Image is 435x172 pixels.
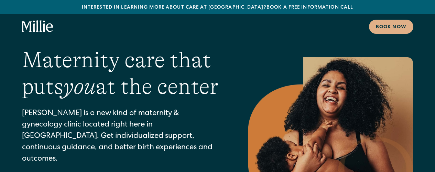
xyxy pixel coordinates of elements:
a: home [22,20,53,33]
a: Book a free information call [267,5,353,10]
div: Book now [376,24,406,31]
a: Book now [369,20,413,34]
h1: Maternity care that puts at the center [22,47,220,100]
em: you [63,74,96,99]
